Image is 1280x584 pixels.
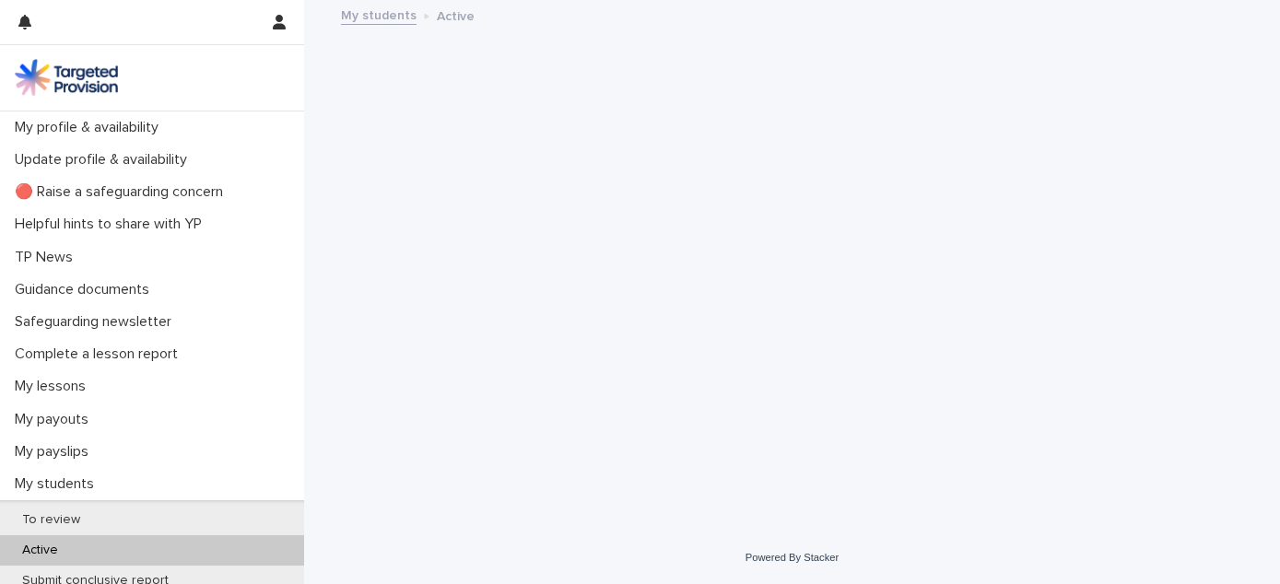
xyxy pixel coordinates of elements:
[7,313,186,331] p: Safeguarding newsletter
[7,543,73,558] p: Active
[7,475,109,493] p: My students
[7,512,95,528] p: To review
[15,59,118,96] img: M5nRWzHhSzIhMunXDL62
[7,345,193,363] p: Complete a lesson report
[437,5,475,25] p: Active
[7,216,217,233] p: Helpful hints to share with YP
[7,378,100,395] p: My lessons
[746,552,839,563] a: Powered By Stacker
[7,183,238,201] p: 🔴 Raise a safeguarding concern
[7,443,103,461] p: My payslips
[7,249,88,266] p: TP News
[341,4,417,25] a: My students
[7,411,103,428] p: My payouts
[7,151,202,169] p: Update profile & availability
[7,119,173,136] p: My profile & availability
[7,281,164,298] p: Guidance documents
